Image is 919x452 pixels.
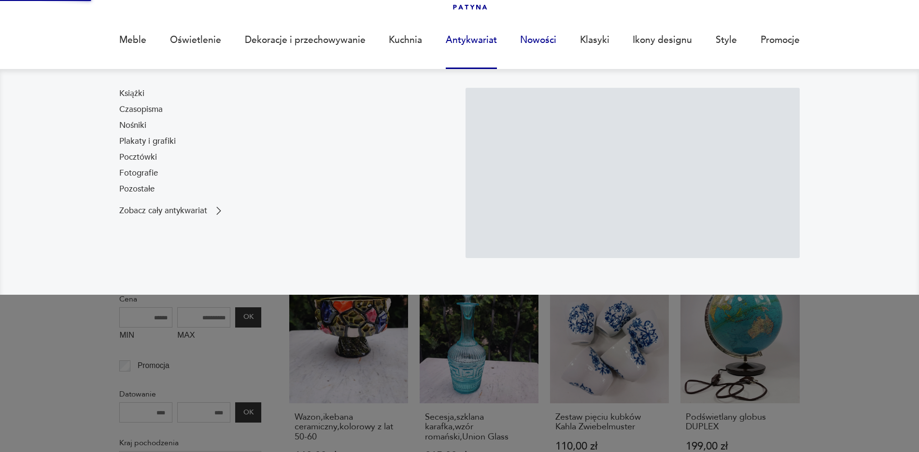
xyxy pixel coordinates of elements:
a: Kuchnia [389,18,422,62]
a: Fotografie [119,167,158,179]
a: Zobacz cały antykwariat [119,205,225,217]
a: Pozostałe [119,183,155,195]
a: Nowości [520,18,556,62]
a: Style [716,18,737,62]
a: Książki [119,88,144,99]
a: Nośniki [119,120,146,131]
a: Pocztówki [119,151,157,163]
a: Ikony designu [633,18,692,62]
a: Promocje [761,18,800,62]
p: Zobacz cały antykwariat [119,207,207,215]
a: Plakaty i grafiki [119,136,176,147]
a: Dekoracje i przechowywanie [245,18,366,62]
a: Oświetlenie [170,18,221,62]
a: Czasopisma [119,104,163,115]
a: Antykwariat [446,18,497,62]
a: Meble [119,18,146,62]
a: Klasyki [580,18,609,62]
